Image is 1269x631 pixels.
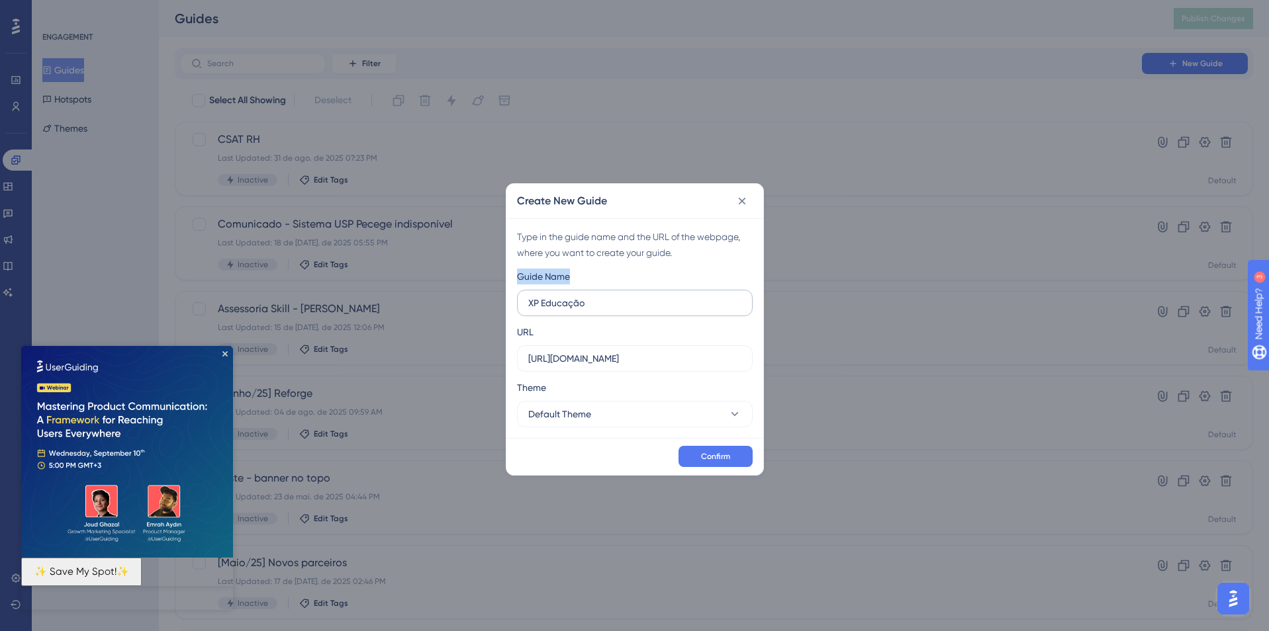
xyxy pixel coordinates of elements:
input: How to Create [528,296,741,310]
span: Confirm [701,451,730,462]
div: 3 [92,7,96,17]
div: Type in the guide name and the URL of the webpage, where you want to create your guide. [517,229,753,261]
span: Need Help? [31,3,83,19]
iframe: UserGuiding AI Assistant Launcher [1213,579,1253,618]
span: Theme [517,380,546,396]
h2: Create New Guide [517,193,607,209]
span: Default Theme [528,406,591,422]
div: Guide Name [517,269,570,284]
div: URL [517,324,534,340]
input: https://www.example.com [528,351,741,366]
div: Close Preview [201,5,207,11]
